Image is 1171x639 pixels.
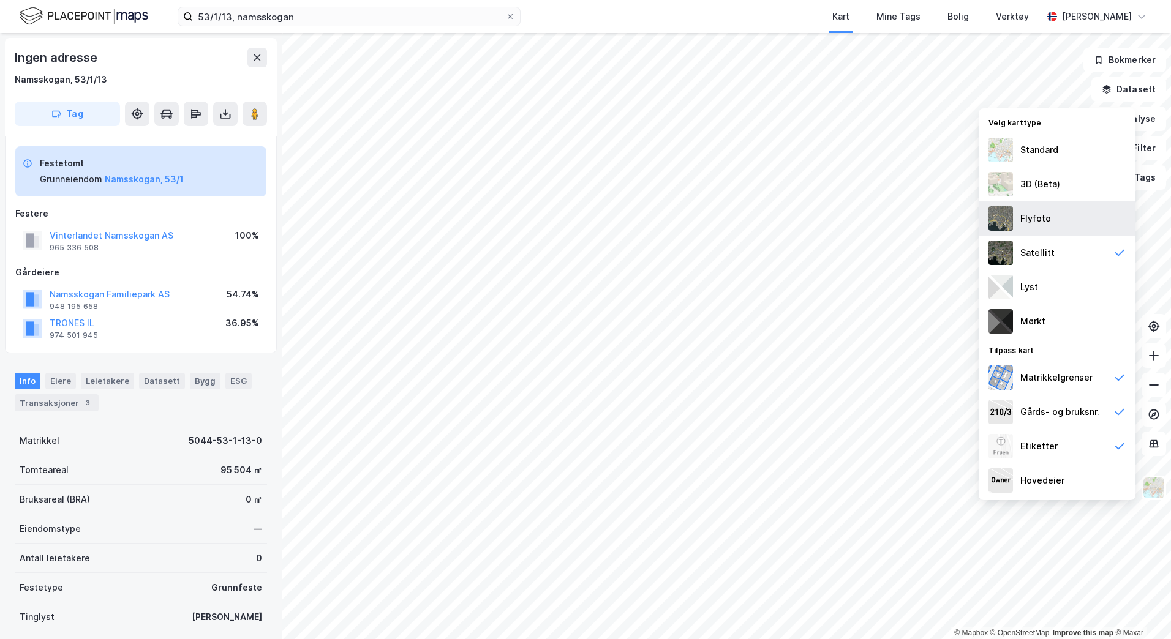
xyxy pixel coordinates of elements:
div: Flyfoto [1020,211,1051,226]
div: 36.95% [225,316,259,331]
img: Z [988,434,1013,458]
div: [PERSON_NAME] [192,610,262,624]
div: Hovedeier [1020,473,1064,488]
div: — [254,521,262,536]
div: Antall leietakere [20,551,90,566]
button: Datasett [1091,77,1166,102]
a: Improve this map [1053,629,1113,637]
img: luj3wr1y2y3+OchiMxRmMxRlscgabnMEmZ7DJGWxyBpucwSZnsMkZbHIGm5zBJmewyRlscgabnMEmZ7DJGWxyBpucwSZnsMkZ... [988,275,1013,299]
a: Mapbox [954,629,988,637]
button: Namsskogan, 53/1 [105,172,184,187]
div: Lyst [1020,280,1038,294]
div: Namsskogan, 53/1/13 [15,72,107,87]
div: 0 ㎡ [246,492,262,507]
div: Festere [15,206,266,221]
div: Datasett [139,373,185,389]
div: Kart [832,9,849,24]
div: Tilpass kart [979,338,1135,361]
img: Z [988,138,1013,162]
img: logo.f888ab2527a4732fd821a326f86c7f29.svg [20,6,148,27]
img: Z [988,172,1013,196]
div: 965 336 508 [50,243,99,253]
div: Grunneiendom [40,172,102,187]
div: 3 [81,397,94,409]
button: Filter [1107,136,1166,160]
div: Festetype [20,580,63,595]
div: Tinglyst [20,610,55,624]
div: Verktøy [996,9,1029,24]
div: 974 501 945 [50,331,98,340]
div: Eiere [45,373,76,389]
div: Gårdeiere [15,265,266,280]
div: Bolig [947,9,969,24]
button: Bokmerker [1083,48,1166,72]
div: 100% [235,228,259,243]
div: Gårds- og bruksnr. [1020,405,1099,419]
div: Kontrollprogram for chat [1110,580,1171,639]
input: Søk på adresse, matrikkel, gårdeiere, leietakere eller personer [193,7,505,26]
div: Info [15,373,40,389]
div: Festetomt [40,156,184,171]
img: majorOwner.b5e170eddb5c04bfeeff.jpeg [988,468,1013,493]
div: Grunnfeste [211,580,262,595]
button: Tag [15,102,120,126]
button: Analyse [1095,106,1166,131]
iframe: Chat Widget [1110,580,1171,639]
img: cadastreBorders.cfe08de4b5ddd52a10de.jpeg [988,365,1013,390]
div: Matrikkel [20,433,59,448]
div: Bygg [190,373,220,389]
div: Tomteareal [20,463,69,477]
div: Matrikkelgrenser [1020,370,1093,385]
img: nCdM7BzjoCAAAAAElFTkSuQmCC [988,309,1013,334]
img: Z [1142,476,1165,499]
a: OpenStreetMap [990,629,1050,637]
div: ESG [225,373,252,389]
div: Mine Tags [876,9,921,24]
button: Tags [1109,165,1166,190]
div: 0 [256,551,262,566]
div: 948 195 658 [50,302,98,312]
div: Bruksareal (BRA) [20,492,90,507]
img: Z [988,206,1013,231]
div: 5044-53-1-13-0 [189,433,262,448]
div: Mørkt [1020,314,1045,329]
div: Ingen adresse [15,48,99,67]
div: 54.74% [227,287,259,302]
div: Leietakere [81,373,134,389]
div: Transaksjoner [15,394,99,411]
div: [PERSON_NAME] [1062,9,1132,24]
div: Etiketter [1020,439,1058,454]
div: Standard [1020,143,1058,157]
div: 3D (Beta) [1020,177,1060,192]
div: Satellitt [1020,245,1055,260]
div: 95 504 ㎡ [220,463,262,477]
div: Eiendomstype [20,521,81,536]
div: Velg karttype [979,111,1135,133]
img: cadastreKeys.547ab17ec502f5a4ef2b.jpeg [988,400,1013,424]
img: 9k= [988,241,1013,265]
